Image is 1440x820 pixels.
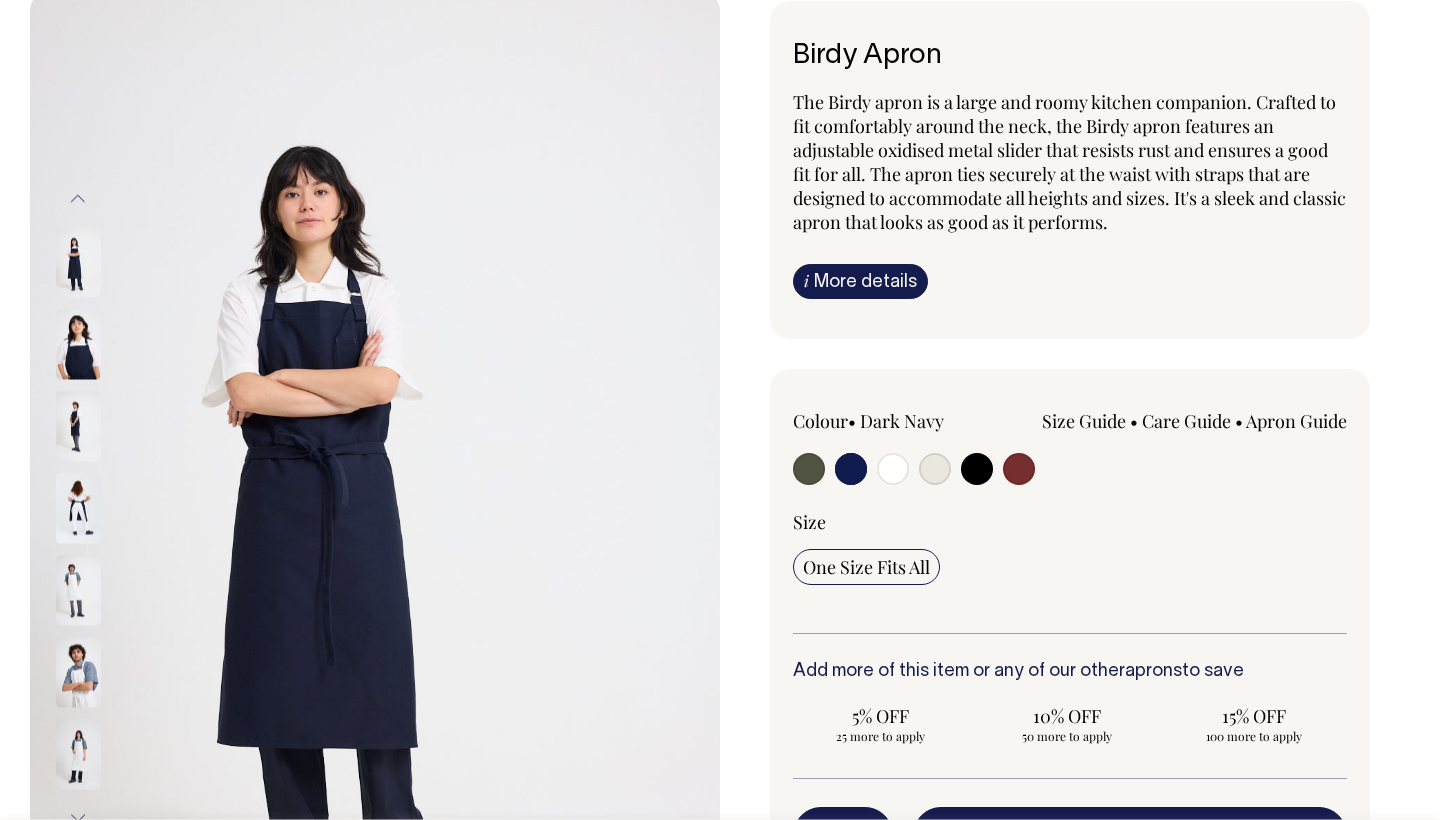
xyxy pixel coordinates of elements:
input: 5% OFF 25 more to apply [793,698,968,750]
img: dark-navy [56,392,101,462]
img: off-white [56,556,101,626]
img: off-white [56,720,101,790]
input: 10% OFF 50 more to apply [980,698,1155,750]
img: dark-navy [56,310,101,380]
span: 15% OFF [1176,704,1331,728]
input: 15% OFF 100 more to apply [1166,698,1341,750]
span: One Size Fits All [803,555,930,579]
span: 10% OFF [990,704,1145,728]
a: Care Guide [1142,409,1231,433]
button: Previous [63,177,93,222]
span: • [1130,409,1138,433]
img: off-white [56,638,101,708]
div: Size [793,510,1347,534]
a: Apron Guide [1246,409,1347,433]
input: One Size Fits All [793,549,940,585]
span: The Birdy apron is a large and roomy kitchen companion. Crafted to fit comfortably around the nec... [793,90,1346,234]
div: Colour [793,409,1015,433]
span: 5% OFF [803,704,958,728]
h6: Add more of this item or any of our other to save [793,662,1347,682]
a: aprons [1125,663,1182,680]
h6: Birdy Apron [793,41,1347,72]
span: i [804,270,809,291]
span: 100 more to apply [1176,728,1331,744]
img: dark-navy [56,474,101,544]
a: Size Guide [1042,409,1126,433]
a: iMore details [793,264,928,299]
img: dark-navy [56,228,101,298]
span: 50 more to apply [990,728,1145,744]
span: • [1235,409,1243,433]
label: Dark Navy [860,409,944,433]
span: • [848,409,856,433]
span: 25 more to apply [803,728,958,744]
